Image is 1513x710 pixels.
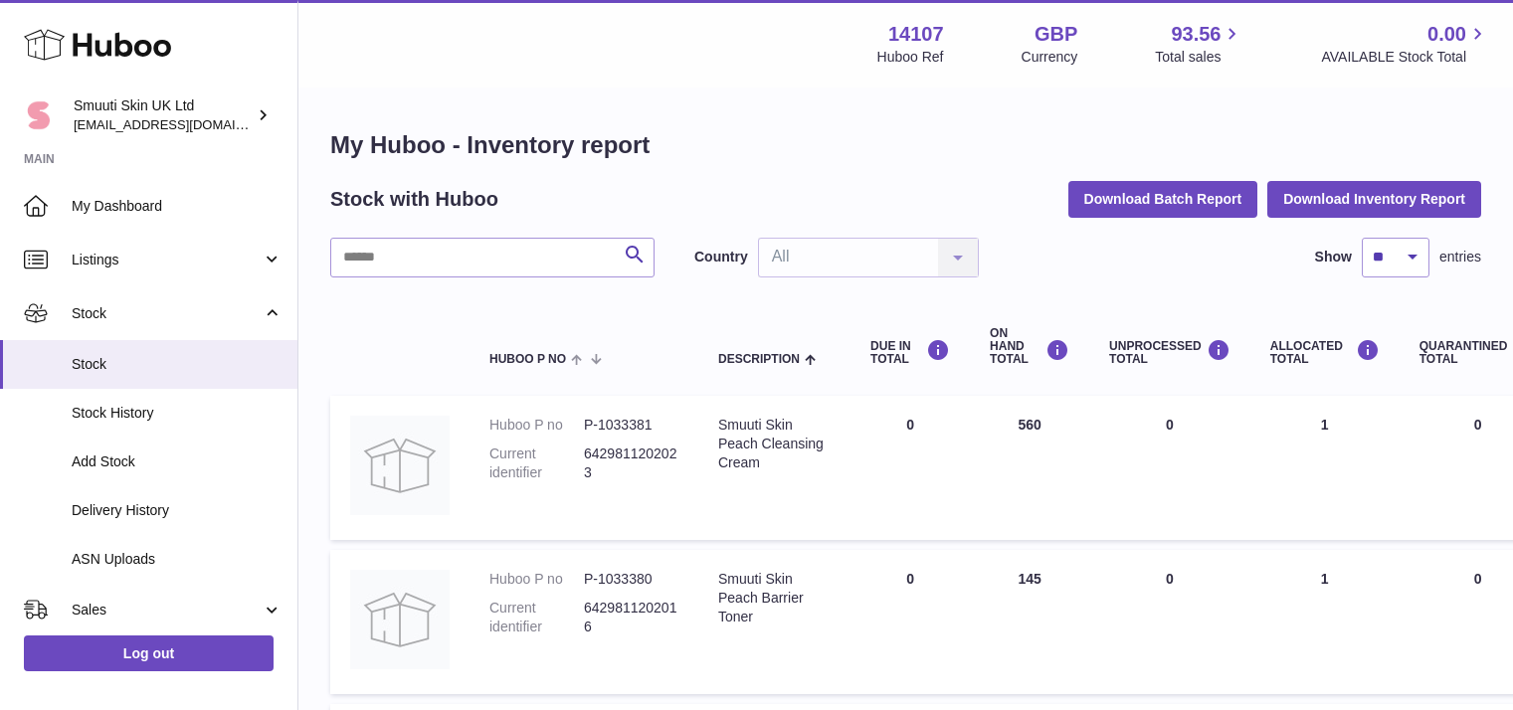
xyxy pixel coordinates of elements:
[718,416,831,472] div: Smuuti Skin Peach Cleansing Cream
[970,550,1089,694] td: 145
[24,100,54,130] img: Paivi.korvela@gmail.com
[1250,396,1400,540] td: 1
[1321,48,1489,67] span: AVAILABLE Stock Total
[970,396,1089,540] td: 560
[1315,248,1352,266] label: Show
[584,570,678,589] dd: P-1033380
[1035,21,1077,48] strong: GBP
[350,416,450,515] img: product image
[72,452,283,471] span: Add Stock
[888,21,944,48] strong: 14107
[24,635,274,671] a: Log out
[1109,339,1230,366] div: UNPROCESSED Total
[1439,248,1481,266] span: entries
[72,550,283,569] span: ASN Uploads
[851,396,970,540] td: 0
[489,599,584,636] dt: Current identifier
[72,501,283,520] span: Delivery History
[877,48,944,67] div: Huboo Ref
[1267,181,1481,217] button: Download Inventory Report
[330,129,1481,161] h1: My Huboo - Inventory report
[1250,550,1400,694] td: 1
[489,570,584,589] dt: Huboo P no
[1089,550,1250,694] td: 0
[851,550,970,694] td: 0
[72,197,283,216] span: My Dashboard
[1321,21,1489,67] a: 0.00 AVAILABLE Stock Total
[1474,571,1482,587] span: 0
[718,570,831,626] div: Smuuti Skin Peach Barrier Toner
[489,353,566,366] span: Huboo P no
[72,601,262,620] span: Sales
[72,251,262,269] span: Listings
[1089,396,1250,540] td: 0
[72,304,262,323] span: Stock
[584,444,678,482] dd: 6429811202023
[489,416,584,435] dt: Huboo P no
[1474,417,1482,433] span: 0
[1022,48,1078,67] div: Currency
[350,570,450,669] img: product image
[72,355,283,374] span: Stock
[489,444,584,482] dt: Current identifier
[584,416,678,435] dd: P-1033381
[1171,21,1221,48] span: 93.56
[870,339,950,366] div: DUE IN TOTAL
[990,327,1069,367] div: ON HAND Total
[74,116,292,132] span: [EMAIL_ADDRESS][DOMAIN_NAME]
[1068,181,1258,217] button: Download Batch Report
[330,186,498,213] h2: Stock with Huboo
[1270,339,1380,366] div: ALLOCATED Total
[74,96,253,134] div: Smuuti Skin UK Ltd
[1427,21,1466,48] span: 0.00
[694,248,748,266] label: Country
[1155,48,1243,67] span: Total sales
[584,599,678,636] dd: 6429811202016
[718,353,800,366] span: Description
[1155,21,1243,67] a: 93.56 Total sales
[72,404,283,423] span: Stock History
